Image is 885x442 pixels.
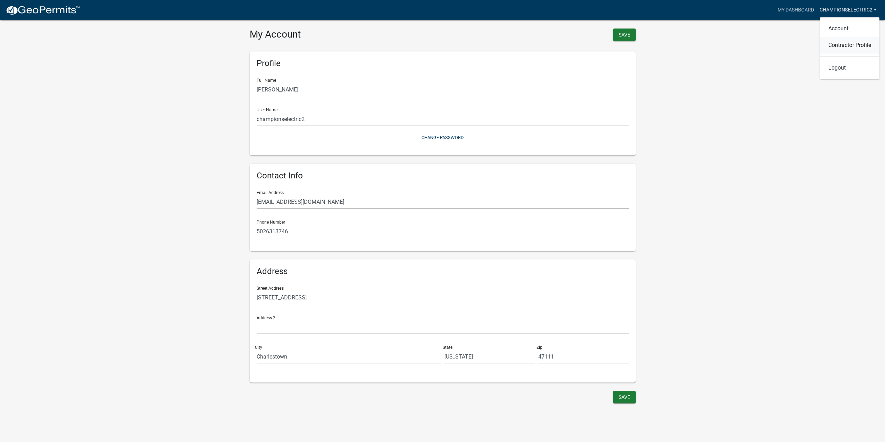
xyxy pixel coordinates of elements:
a: championselectric2 [817,3,879,17]
button: Save [613,29,636,41]
a: Logout [820,59,879,76]
h3: My Account [250,29,437,40]
h6: Address [257,266,629,276]
a: Account [820,20,879,37]
a: Contractor Profile [820,37,879,54]
button: Save [613,391,636,403]
button: Change Password [257,132,629,143]
h6: Profile [257,58,629,69]
div: championselectric2 [820,17,879,79]
a: My Dashboard [775,3,817,17]
h6: Contact Info [257,171,629,181]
